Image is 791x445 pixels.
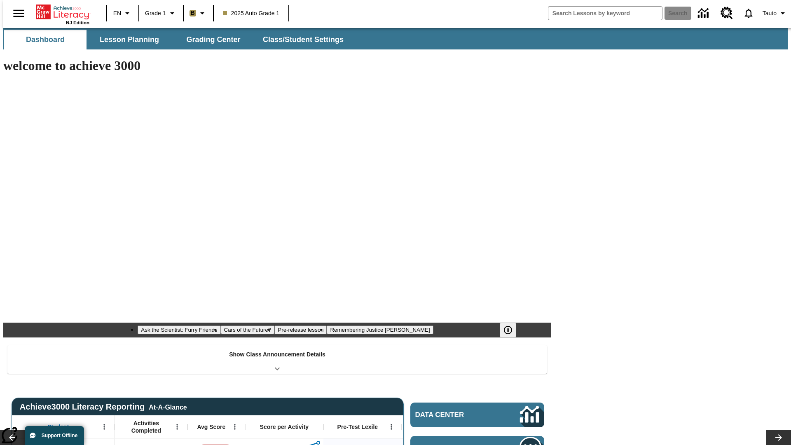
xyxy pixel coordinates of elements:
a: Notifications [738,2,759,24]
button: Open Menu [229,421,241,433]
button: Dashboard [4,30,87,49]
button: Lesson carousel, Next [766,430,791,445]
span: NJ Edition [66,20,89,25]
div: Pause [500,323,524,337]
button: Language: EN, Select a language [110,6,136,21]
p: Show Class Announcement Details [229,350,325,359]
span: B [191,8,195,18]
div: Home [36,3,89,25]
button: Class/Student Settings [256,30,350,49]
span: 2025 Auto Grade 1 [223,9,280,18]
div: SubNavbar [3,30,351,49]
span: Pre-Test Lexile [337,423,378,431]
span: Grade 1 [145,9,166,18]
span: Achieve3000 Literacy Reporting [20,402,187,412]
button: Pause [500,323,516,337]
button: Slide 1 Ask the Scientist: Furry Friends [138,326,220,334]
button: Grading Center [172,30,255,49]
span: EN [113,9,121,18]
button: Open Menu [171,421,183,433]
div: At-A-Glance [149,402,187,411]
span: Support Offline [42,433,77,438]
button: Profile/Settings [759,6,791,21]
span: Score per Activity [260,423,309,431]
a: Home [36,4,89,20]
a: Data Center [410,403,544,427]
div: SubNavbar [3,28,788,49]
button: Grade: Grade 1, Select a grade [142,6,180,21]
button: Support Offline [25,426,84,445]
button: Slide 3 Pre-release lesson [274,326,327,334]
a: Data Center [693,2,716,25]
span: Data Center [415,411,492,419]
button: Lesson Planning [88,30,171,49]
span: Student [47,423,69,431]
button: Open side menu [7,1,31,26]
button: Open Menu [385,421,398,433]
span: Avg Score [197,423,225,431]
button: Boost Class color is light brown. Change class color [186,6,211,21]
div: Show Class Announcement Details [7,345,547,374]
button: Slide 4 Remembering Justice O'Connor [327,326,433,334]
a: Resource Center, Will open in new tab [716,2,738,24]
span: Tauto [763,9,777,18]
button: Slide 2 Cars of the Future? [221,326,275,334]
input: search field [548,7,662,20]
span: Activities Completed [119,419,173,434]
h1: welcome to achieve 3000 [3,58,551,73]
button: Open Menu [98,421,110,433]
